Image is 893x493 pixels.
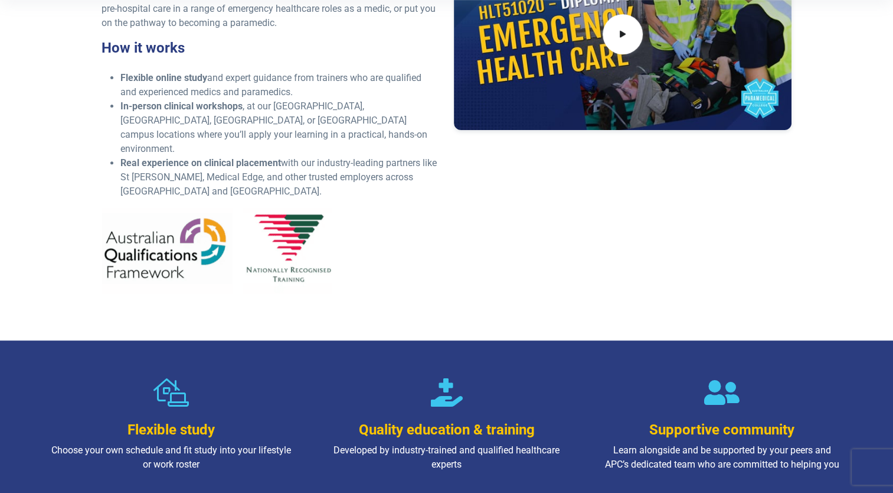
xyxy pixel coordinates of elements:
strong: In-person clinical workshops [120,100,243,112]
h3: Flexible study [50,421,293,439]
li: and expert guidance from trainers who are qualified and experienced medics and paramedics. [120,71,440,99]
li: , at our [GEOGRAPHIC_DATA], [GEOGRAPHIC_DATA], [GEOGRAPHIC_DATA], or [GEOGRAPHIC_DATA] campus loc... [120,99,440,156]
p: Choose your own schedule and fit study into your lifestyle or work roster [50,443,293,472]
h3: Quality education & training [325,421,568,439]
p: Developed by industry-trained and qualified healthcare experts [325,443,568,472]
strong: Real experience on clinical placement [120,157,281,168]
strong: Flexible online study [120,72,207,83]
h3: Supportive community [601,421,843,439]
li: with our industry-leading partners like St [PERSON_NAME], Medical Edge, and other trusted employe... [120,156,440,199]
h3: How it works [102,40,440,57]
p: Learn alongside and be supported by your peers and APC’s dedicated team who are committed to help... [601,443,843,472]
